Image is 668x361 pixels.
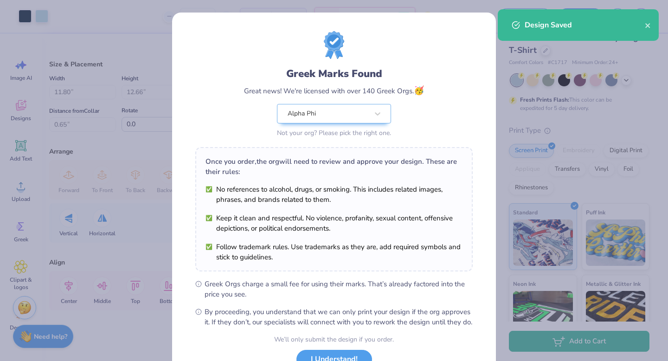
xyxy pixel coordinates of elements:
[525,19,645,31] div: Design Saved
[244,84,424,97] div: Great news! We're licensed with over 140 Greek Orgs.
[414,85,424,96] span: 🥳
[274,335,394,344] div: We’ll only submit the design if you order.
[645,19,651,31] button: close
[286,66,382,81] div: Greek Marks Found
[206,242,462,262] li: Follow trademark rules. Use trademarks as they are, add required symbols and stick to guidelines.
[206,156,462,177] div: Once you order, the org will need to review and approve your design. These are their rules:
[206,184,462,205] li: No references to alcohol, drugs, or smoking. This includes related images, phrases, and brands re...
[277,128,391,138] div: Not your org? Please pick the right one.
[206,213,462,233] li: Keep it clean and respectful. No violence, profanity, sexual content, offensive depictions, or po...
[205,279,473,299] span: Greek Orgs charge a small fee for using their marks. That’s already factored into the price you see.
[324,31,344,59] img: License badge
[205,307,473,327] span: By proceeding, you understand that we can only print your design if the org approves it. If they ...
